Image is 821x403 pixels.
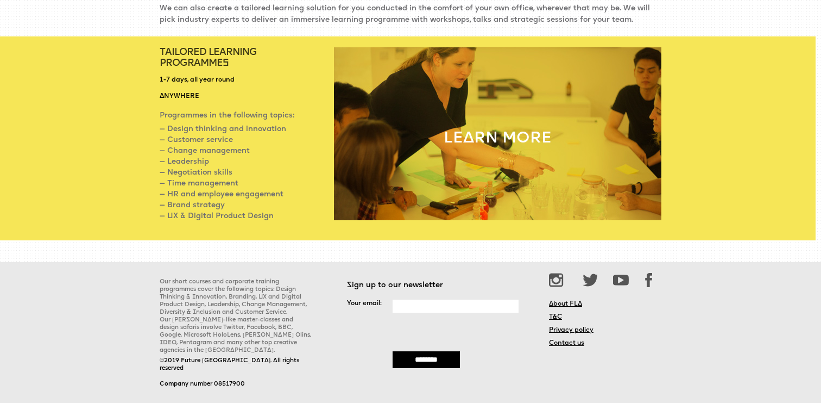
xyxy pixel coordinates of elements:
[160,124,323,135] li: — Design thinking and innovation
[347,298,387,314] dt: Your email:
[160,47,323,69] h4: TAILORED LEARNING PROGRAMMES
[160,135,323,146] li: — Customer service
[160,211,323,222] li: — UX & Digital Product Design
[549,314,562,320] a: T&C
[160,107,323,124] p: Programmes in the following topics:
[160,146,323,157] li: — Change management
[160,189,323,200] li: — HR and employee engagement
[160,352,312,373] p: ©2019 Future [GEOGRAPHIC_DATA]. All rights reserved
[393,316,520,349] iframe: reCAPTCHA
[160,200,323,211] li: — Brand strategy
[160,157,323,168] li: — Leadership
[347,281,540,290] h3: Sign up to our newsletter‌
[160,273,312,352] p: Our short courses and corporate training programmes cover the following topics: Design Thinking &...
[160,36,661,240] a: TAILORED LEARNING PROGRAMMES 1-7 days, all year round ANYWHERE Programmes in the following topics...
[549,301,582,307] a: About FLA
[160,375,295,388] p: Company number 08517900
[160,178,323,189] li: — Time management
[160,88,323,107] div: ANYWHERE
[549,327,593,333] a: Privacy policy
[549,340,584,346] a: Contact us
[160,3,661,26] p: We can also create a tailored learning solution for you conducted in the comfort of your own offi...
[160,168,323,178] li: — Negotiation skills
[334,133,661,144] span: Learn more
[160,69,323,88] div: 1-7 days, all year round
